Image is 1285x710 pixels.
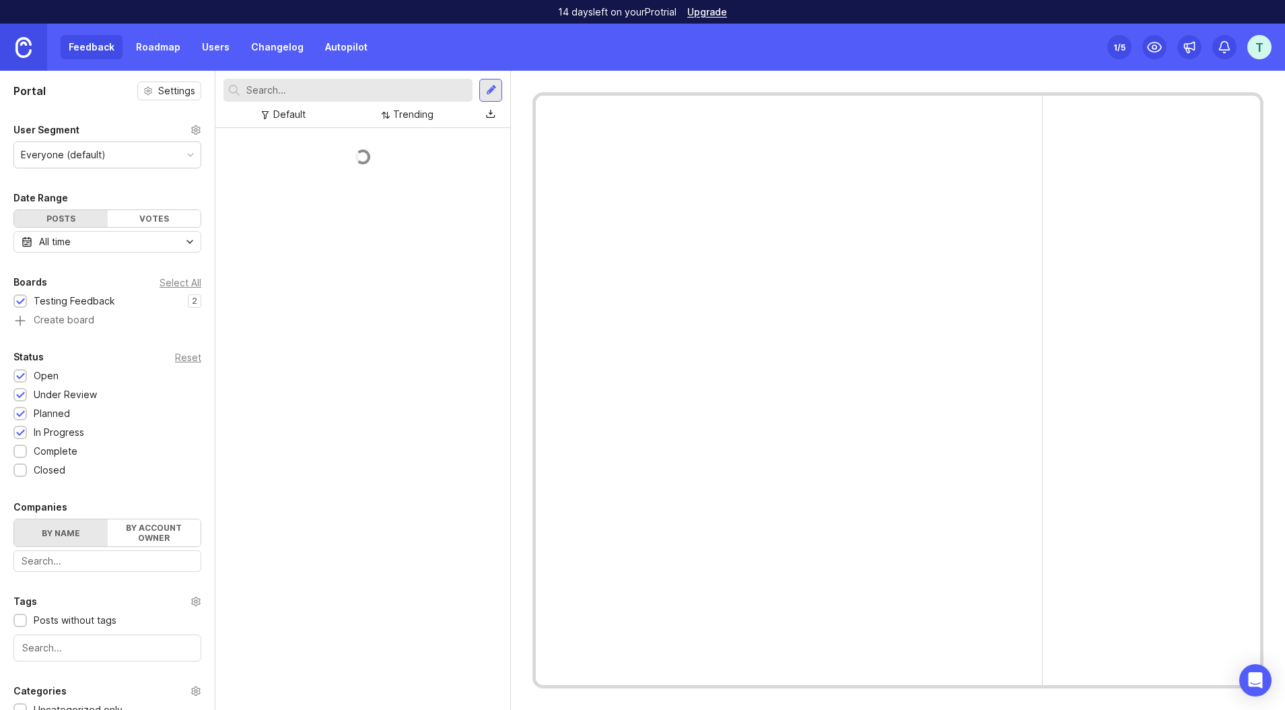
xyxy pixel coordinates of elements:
[34,387,97,402] div: Under Review
[34,444,77,459] div: Complete
[179,236,201,247] svg: toggle icon
[13,122,79,138] div: User Segment
[13,593,37,610] div: Tags
[15,37,32,58] img: Canny Home
[13,83,46,99] h1: Portal
[192,296,197,306] p: 2
[246,83,467,98] input: Search...
[14,519,108,546] label: By name
[1113,38,1125,57] div: 1 /5
[34,463,65,478] div: Closed
[108,210,201,227] div: Votes
[273,107,306,122] div: Default
[1107,35,1132,59] button: 1/5
[13,499,67,515] div: Companies
[194,35,238,59] a: Users
[137,82,201,100] button: Settings
[687,7,727,17] a: Upgrade
[13,190,68,206] div: Date Range
[317,35,376,59] a: Autopilot
[13,683,67,699] div: Categories
[13,274,47,290] div: Boards
[393,107,433,122] div: Trending
[1239,664,1272,697] div: Open Intercom Messenger
[158,84,195,98] span: Settings
[243,35,312,59] a: Changelog
[1247,35,1272,59] button: T
[22,641,193,655] input: Search...
[128,35,188,59] a: Roadmap
[34,294,115,309] div: Testing Feedback
[175,354,201,361] div: Reset
[14,210,108,227] div: Posts
[22,554,193,569] input: Search...
[34,613,116,628] div: Posts without tags
[39,234,71,249] div: All time
[34,406,70,421] div: Planned
[34,368,59,383] div: Open
[558,5,676,19] p: 14 days left on your Pro trial
[108,519,201,546] label: By account owner
[13,349,44,365] div: Status
[160,279,201,286] div: Select All
[34,425,84,440] div: In Progress
[13,315,201,327] a: Create board
[21,148,106,162] div: Everyone (default)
